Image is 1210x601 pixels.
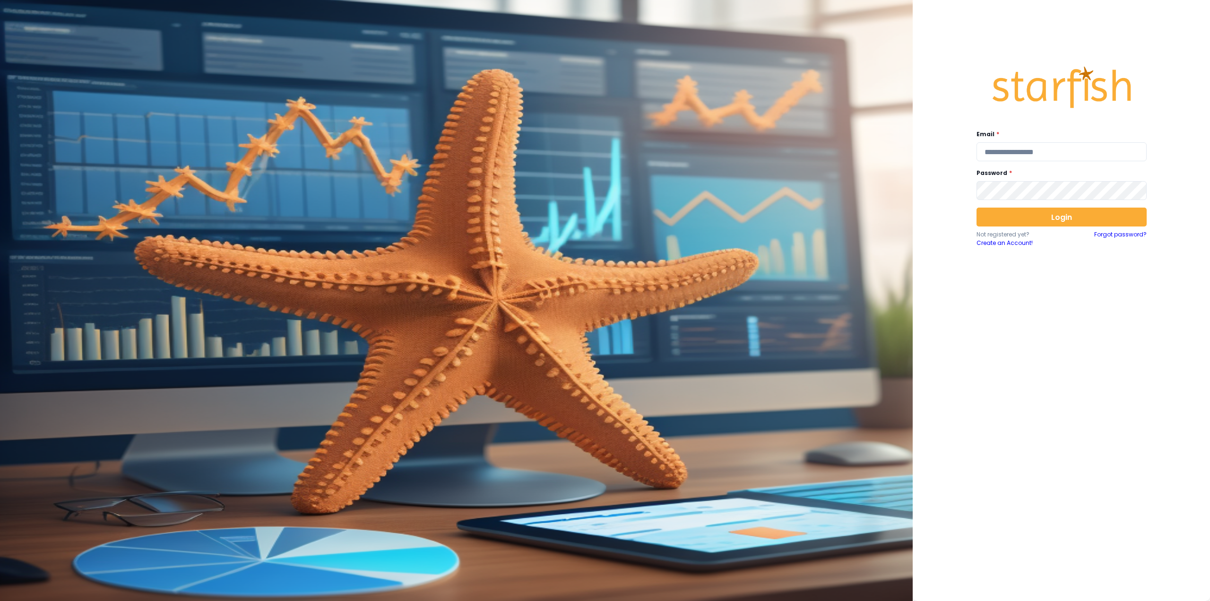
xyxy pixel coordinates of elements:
[977,239,1062,247] a: Create an Account!
[977,230,1062,239] p: Not registered yet?
[977,130,1141,139] label: Email
[1094,230,1147,247] a: Forgot password?
[977,169,1141,177] label: Password
[991,58,1132,117] img: Logo.42cb71d561138c82c4ab.png
[977,208,1147,226] button: Login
